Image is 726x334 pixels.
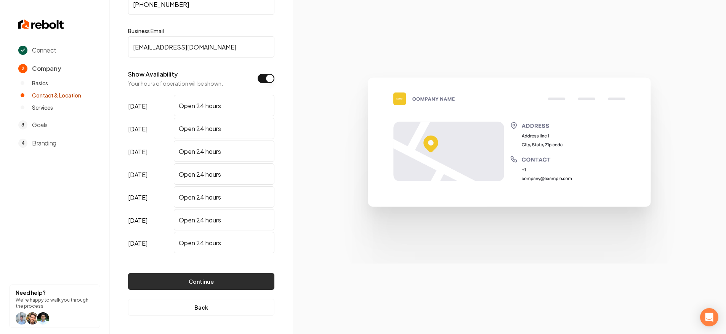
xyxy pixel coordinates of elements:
div: Open Intercom Messenger [700,308,718,326]
label: [DATE] [128,163,171,186]
label: Business Email [128,27,274,35]
label: [DATE] [128,209,171,232]
label: [DATE] [128,232,171,255]
span: Basics [32,79,48,87]
input: Enter hours [174,163,274,185]
input: Enter hours [174,232,274,253]
input: Enter hours [174,95,274,116]
label: [DATE] [128,95,171,118]
span: 3 [18,120,27,129]
label: [DATE] [128,186,171,209]
input: Enter hours [174,118,274,139]
label: [DATE] [128,118,171,141]
button: Continue [128,273,274,290]
button: Back [128,299,274,316]
img: help icon arwin [37,312,49,324]
img: help icon Will [16,312,28,324]
input: Enter hours [174,141,274,162]
span: 2 [18,64,27,73]
span: Goals [32,120,48,129]
img: help icon Will [26,312,38,324]
p: Your hours of operation will be shown. [128,80,223,87]
p: We're happy to walk you through the process. [16,297,94,309]
label: Show Availability [128,70,178,78]
span: Branding [32,139,56,148]
input: Enter hours [174,209,274,230]
span: 4 [18,139,27,148]
input: Business Email [128,36,274,58]
label: [DATE] [128,141,171,163]
button: Need help?We're happy to walk you through the process.help icon Willhelp icon Willhelp icon arwin [9,284,100,328]
img: Rebolt Logo [18,18,64,30]
strong: Need help? [16,289,46,296]
span: Services [32,104,53,111]
input: Enter hours [174,186,274,208]
span: Connect [32,46,56,55]
img: Google Business Profile [329,70,690,264]
span: Contact & Location [32,91,81,99]
span: Company [32,64,61,73]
